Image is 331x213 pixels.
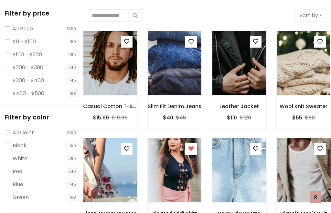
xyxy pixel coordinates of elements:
label: Red [13,168,22,175]
del: $60 [305,114,315,121]
label: All Price [13,25,33,33]
h6: $110 [227,115,237,121]
label: $200 - $300 [13,64,43,72]
span: 168 [68,194,78,201]
h6: $55 [292,115,302,121]
del: $45 [176,114,186,121]
span: 295 [67,155,78,162]
span: 168 [68,90,78,97]
label: $100 - $200 [13,51,42,59]
h6: $40 [163,115,173,121]
span: 246 [67,64,78,71]
span: 150 [68,142,78,149]
label: $0 - $100 [13,38,36,46]
h5: Filter by color [5,113,78,121]
label: White [13,155,27,163]
h5: Filter by price [5,9,78,17]
span: 150 [68,39,78,45]
span: 145 [68,77,78,84]
span: 1000 [65,26,78,32]
h6: Casual Cotton T-Shirt [83,103,137,109]
label: Blue [13,181,23,188]
del: $120 [240,114,251,121]
h6: Leather Jacket [212,103,266,109]
span: 295 [67,51,78,58]
span: 246 [67,168,78,175]
label: $400 - $500 [13,90,44,97]
label: $300 - $400 [13,77,44,84]
label: Green [13,194,29,201]
h6: Slim Fit Denim Jeans [148,103,202,109]
span: 1000 [65,129,78,136]
del: $19.99 [112,114,128,121]
label: Black [13,142,27,150]
label: All Color [13,129,34,137]
h6: $15.99 [93,115,109,121]
button: Sort by [295,9,326,22]
span: 145 [68,181,78,188]
h6: Wool Knit Sweater [277,103,331,109]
